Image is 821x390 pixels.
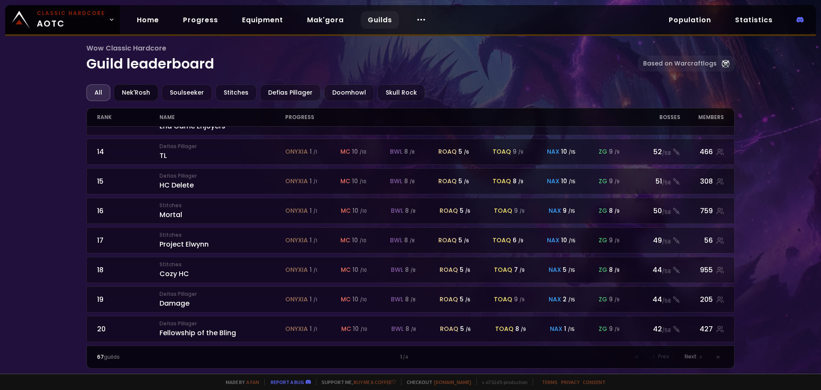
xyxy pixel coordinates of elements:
small: / 6 [466,326,471,333]
small: / 9 [614,297,620,303]
div: Cozy HC [159,261,285,279]
a: 20Defias PillagerFellowship of the Blingonyxia 1 /1mc 10 /10bwl 8 /8roaq 5 /6toaq 8 /9nax 1 /15zg... [86,316,735,342]
div: HC Delete [159,172,285,191]
div: 5 [458,177,469,186]
span: zg [599,236,607,245]
span: toaq [494,206,512,215]
div: 8 [515,325,526,333]
span: zg [599,177,607,186]
small: / 10 [360,179,366,185]
a: Consent [583,379,605,385]
small: / 9 [520,267,525,274]
div: TL [159,143,285,161]
small: / 9 [520,208,525,214]
small: / 15 [568,326,575,333]
div: 9 [514,295,525,304]
span: mc [341,325,351,333]
small: / 9 [518,238,523,244]
a: Privacy [561,379,579,385]
span: zg [599,206,607,215]
div: 8 [609,265,620,274]
div: 9 [609,325,620,333]
small: / 9 [520,297,525,303]
div: 10 [352,177,366,186]
small: / 6 [465,208,470,214]
div: 49 [630,235,680,246]
div: All [86,84,110,101]
span: Made by [221,379,259,385]
div: 10 [561,177,576,186]
span: roaq [440,265,458,274]
span: zg [599,265,607,274]
a: Home [130,11,166,29]
div: 16 [97,205,160,216]
div: 10 [352,295,367,304]
div: 10 [353,325,367,333]
div: 1 [310,236,317,245]
span: onyxia [285,147,308,156]
span: nax [547,177,559,186]
div: Damage [159,290,285,309]
div: 19 [97,294,160,305]
small: / 9 [614,238,620,244]
div: 20 [97,324,160,334]
small: / 1 [313,238,317,244]
div: 308 [680,176,724,187]
div: 17 [97,235,160,246]
div: 9 [563,206,575,215]
small: / 6 [465,267,470,274]
div: 8 [405,206,416,215]
span: nax [549,295,561,304]
div: 7 [514,265,525,274]
small: / 8 [410,149,415,155]
div: 8 [404,236,415,245]
small: / 6 [465,297,470,303]
small: / 8 [411,326,416,333]
div: 955 [680,265,724,275]
a: Population [662,11,718,29]
small: / 15 [569,149,576,155]
div: 5 [460,295,470,304]
div: 10 [561,236,576,245]
span: bwl [390,236,402,245]
div: progress [285,108,630,126]
span: mc [341,295,351,304]
small: / 9 [614,267,620,274]
small: / 58 [662,297,671,305]
small: / 1 [313,149,317,155]
small: / 58 [662,208,671,216]
div: Doomhowl [324,84,374,101]
div: 10 [352,236,366,245]
small: / 10 [360,238,366,244]
span: Support me, [316,379,396,385]
a: Progress [176,11,225,29]
div: 10 [352,265,367,274]
div: Defias Pillager [260,84,321,101]
span: roaq [438,147,457,156]
span: 67 [97,353,104,360]
small: / 10 [360,297,367,303]
div: 5 [458,236,469,245]
img: Warcraftlog [722,60,729,68]
div: Skull Rock [378,84,425,101]
small: Defias Pillager [159,143,285,150]
span: nax [549,206,561,215]
a: Statistics [728,11,780,29]
div: 1 [254,353,567,361]
span: bwl [390,177,402,186]
span: bwl [391,265,403,274]
div: 9 [609,177,620,186]
small: / 1 [313,297,317,303]
div: 9 [514,206,525,215]
div: 18 [97,265,160,275]
div: Mortal [159,202,285,220]
span: toaq [494,265,512,274]
small: / 9 [614,326,620,333]
a: 19Defias PillagerDamageonyxia 1 /1mc 10 /10bwl 8 /8roaq 5 /6toaq 9 /9nax 2 /15zg 9 /944/58205 [86,286,735,313]
small: / 15 [569,238,576,244]
small: / 9 [614,149,620,155]
span: roaq [440,325,458,333]
div: name [159,108,285,126]
span: bwl [391,206,403,215]
small: / 8 [410,179,415,185]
